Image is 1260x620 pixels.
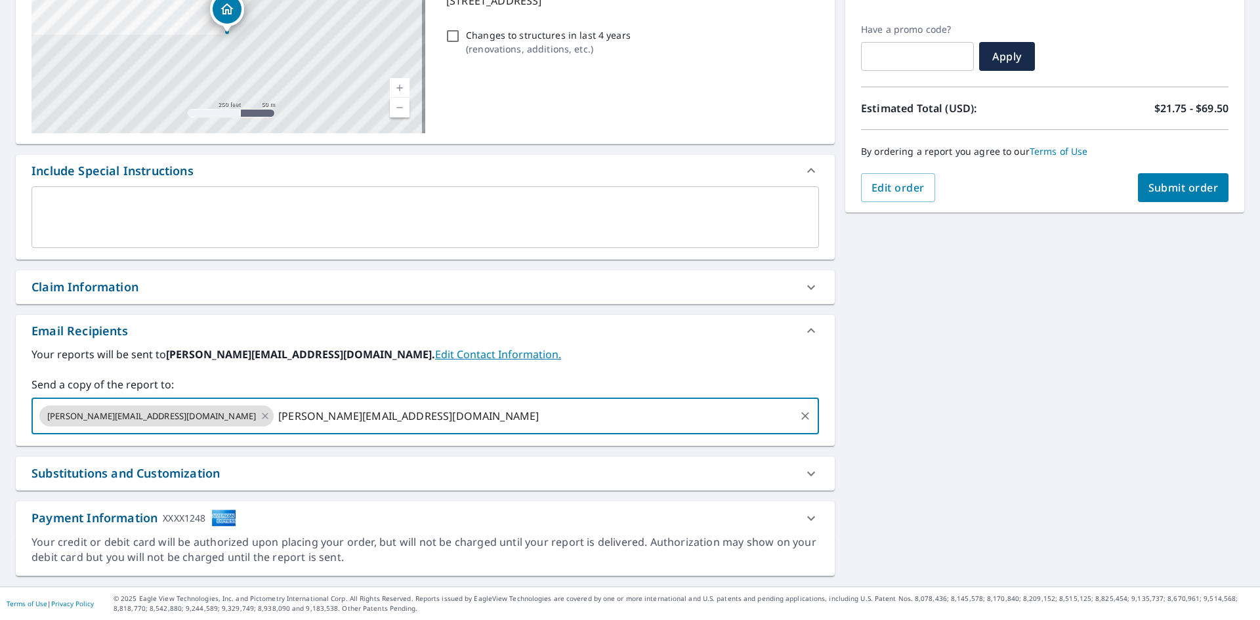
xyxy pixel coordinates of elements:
a: EditContactInfo [435,347,561,362]
div: Your credit or debit card will be authorized upon placing your order, but will not be charged unt... [31,535,819,565]
p: ( renovations, additions, etc. ) [466,42,631,56]
label: Have a promo code? [861,24,974,35]
a: Current Level 17, Zoom Out [390,98,409,117]
label: Send a copy of the report to: [31,377,819,392]
img: cardImage [211,509,236,527]
p: $21.75 - $69.50 [1154,100,1228,116]
p: Estimated Total (USD): [861,100,1045,116]
a: Privacy Policy [51,599,94,608]
a: Terms of Use [7,599,47,608]
p: | [7,600,94,608]
button: Edit order [861,173,935,202]
button: Submit order [1138,173,1229,202]
div: Email Recipients [31,322,128,340]
label: Your reports will be sent to [31,346,819,362]
div: Email Recipients [16,315,835,346]
span: Submit order [1148,180,1219,195]
span: Edit order [871,180,925,195]
button: Apply [979,42,1035,71]
div: Include Special Instructions [31,162,194,180]
button: Clear [796,407,814,425]
div: [PERSON_NAME][EMAIL_ADDRESS][DOMAIN_NAME] [39,405,274,426]
span: [PERSON_NAME][EMAIL_ADDRESS][DOMAIN_NAME] [39,410,264,423]
div: Claim Information [16,270,835,304]
div: XXXX1248 [163,509,205,527]
div: Substitutions and Customization [16,457,835,490]
div: Payment Information [31,509,236,527]
div: Claim Information [31,278,138,296]
div: Substitutions and Customization [31,465,220,482]
div: Payment InformationXXXX1248cardImage [16,501,835,535]
p: © 2025 Eagle View Technologies, Inc. and Pictometry International Corp. All Rights Reserved. Repo... [114,594,1253,613]
a: Terms of Use [1030,145,1088,157]
span: Apply [990,49,1024,64]
p: Changes to structures in last 4 years [466,28,631,42]
div: Include Special Instructions [16,155,835,186]
b: [PERSON_NAME][EMAIL_ADDRESS][DOMAIN_NAME]. [166,347,435,362]
p: By ordering a report you agree to our [861,146,1228,157]
a: Current Level 17, Zoom In [390,78,409,98]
